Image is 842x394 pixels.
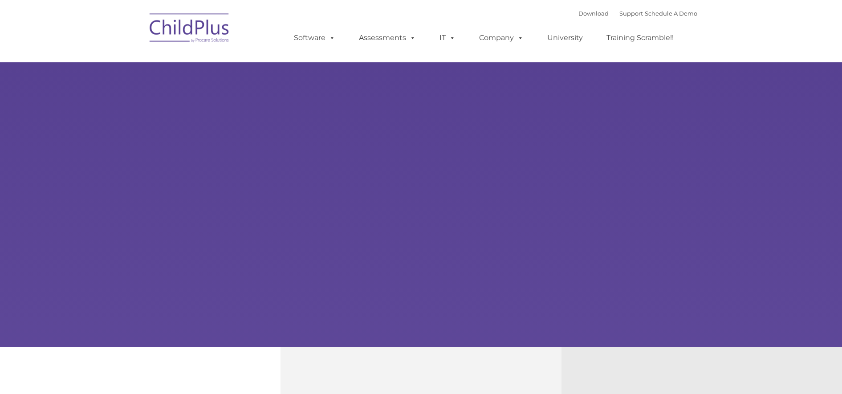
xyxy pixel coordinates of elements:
a: Download [578,10,609,17]
a: Schedule A Demo [645,10,697,17]
img: ChildPlus by Procare Solutions [145,7,234,52]
font: | [578,10,697,17]
a: University [538,29,592,47]
a: Software [285,29,344,47]
a: Training Scramble!! [598,29,683,47]
a: Company [470,29,533,47]
a: Support [619,10,643,17]
a: Assessments [350,29,425,47]
a: IT [431,29,464,47]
